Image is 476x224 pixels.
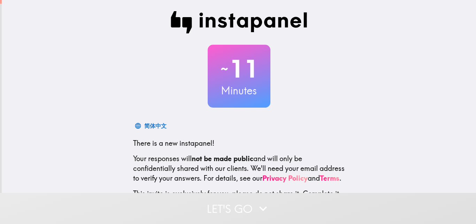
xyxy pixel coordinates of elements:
button: 简体中文 [133,119,169,133]
img: Instapanel [171,11,307,34]
b: not be made public [192,154,253,163]
p: Your responses will and will only be confidentially shared with our clients. We'll need your emai... [133,154,345,183]
p: This invite is exclusively for you, please do not share it. Complete it soon because spots are li... [133,189,345,208]
h2: 11 [208,55,270,83]
a: Privacy Policy [262,174,308,182]
h3: Minutes [208,83,270,98]
a: Terms [320,174,339,182]
span: ~ [220,58,229,79]
div: 简体中文 [144,121,167,131]
span: There is a new instapanel! [133,139,214,147]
